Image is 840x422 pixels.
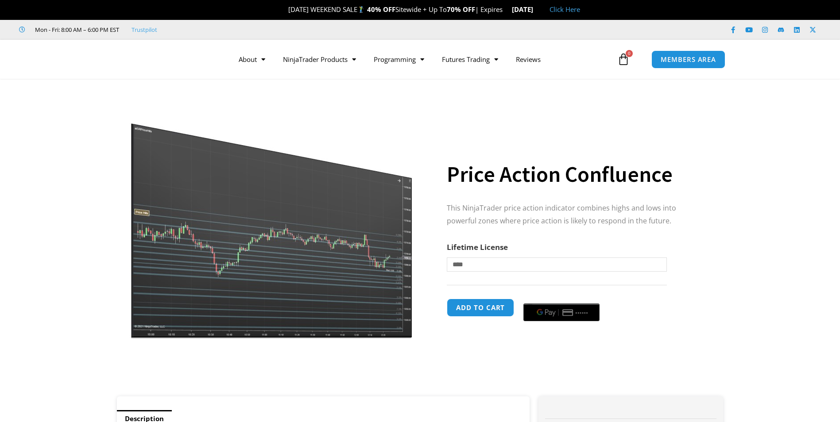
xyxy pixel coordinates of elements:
[447,5,475,14] strong: 70% OFF
[281,6,288,13] img: 🎉
[447,159,705,190] h1: Price Action Confluence
[132,24,157,35] a: Trustpilot
[279,5,511,14] span: [DATE] WEEKEND SALE Sitewide + Up To | Expires
[103,43,198,75] img: LogoAI | Affordable Indicators – NinjaTrader
[447,299,514,317] button: Add to cart
[274,49,365,69] a: NinjaTrader Products
[230,49,274,69] a: About
[651,50,725,69] a: MEMBERS AREA
[358,6,364,13] img: 🏌️‍♂️
[661,56,716,63] span: MEMBERS AREA
[576,310,589,316] text: ••••••
[129,94,414,339] img: Price Action Confluence 2
[365,49,433,69] a: Programming
[550,5,580,14] a: Click Here
[626,50,633,57] span: 0
[534,6,540,13] img: 🏭
[447,276,461,282] a: Clear options
[512,5,541,14] strong: [DATE]
[230,49,615,69] nav: Menu
[33,24,119,35] span: Mon - Fri: 8:00 AM – 6:00 PM EST
[433,49,507,69] a: Futures Trading
[447,242,508,252] label: Lifetime License
[447,203,676,226] span: This NinjaTrader price action indicator combines highs and lows into powerful zones where price a...
[523,303,600,321] button: Buy with GPay
[367,5,395,14] strong: 40% OFF
[604,46,643,72] a: 0
[503,6,510,13] img: ⌛
[507,49,550,69] a: Reviews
